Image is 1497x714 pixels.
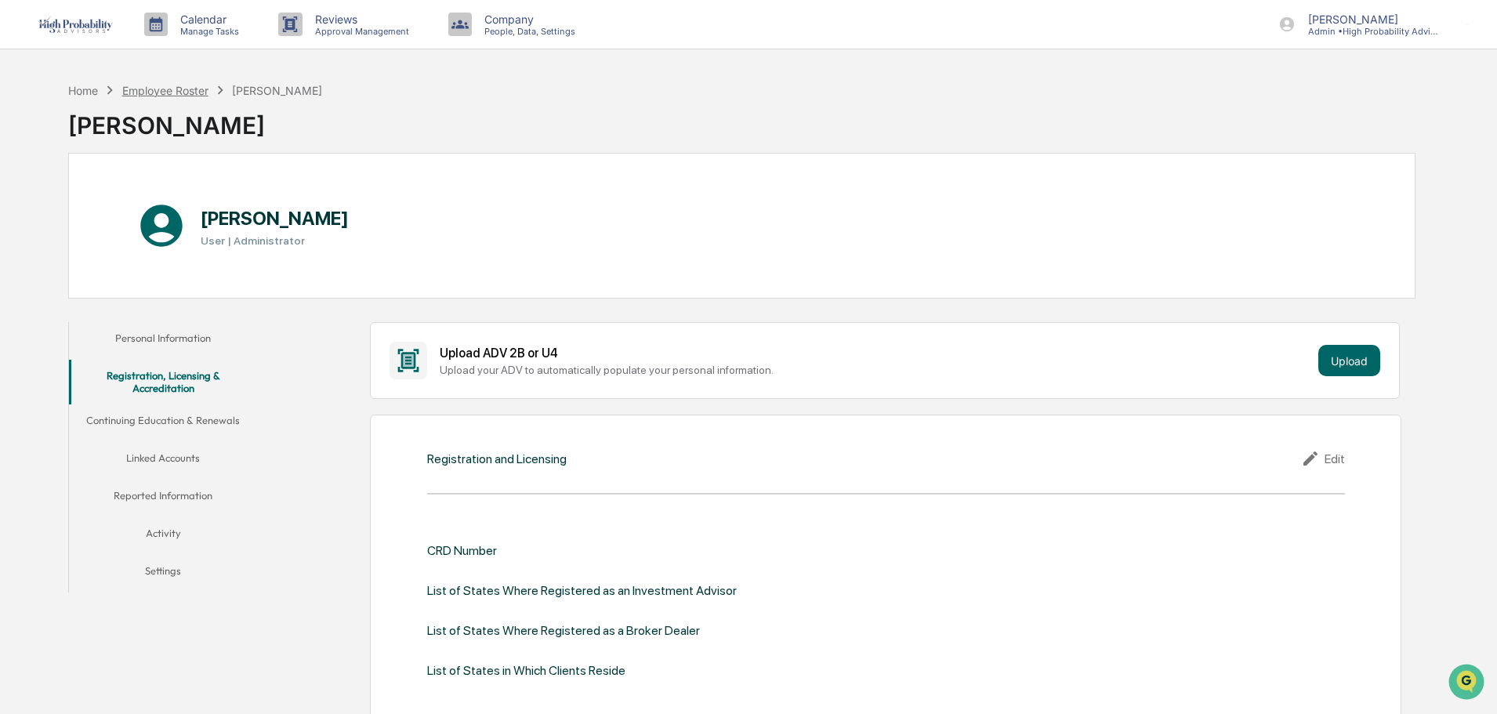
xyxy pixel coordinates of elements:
button: Personal Information [69,322,257,360]
div: Employee Roster [122,84,208,97]
div: We're available if you need us! [53,136,198,148]
div: List of States Where Registered as a Broker Dealer [427,623,700,638]
p: Reviews [303,13,417,26]
div: Home [68,84,98,97]
p: Approval Management [303,26,417,37]
img: 1746055101610-c473b297-6a78-478c-a979-82029cc54cd1 [16,120,44,148]
a: 🗄️Attestations [107,191,201,219]
p: [PERSON_NAME] [1296,13,1441,26]
div: 🗄️ [114,199,126,212]
div: List of States in Which Clients Reside [427,663,625,678]
div: List of States Where Registered as an Investment Advisor [427,583,737,598]
h3: User | Administrator [201,234,349,247]
p: Calendar [168,13,247,26]
div: [PERSON_NAME] [232,84,322,97]
div: Upload ADV 2B or U4 [440,346,1312,361]
div: CRD Number [427,543,497,558]
span: Attestations [129,198,194,213]
a: 🖐️Preclearance [9,191,107,219]
div: Registration and Licensing [427,451,567,466]
button: Reported Information [69,480,257,517]
button: Linked Accounts [69,442,257,480]
button: Settings [69,555,257,593]
div: Start new chat [53,120,257,136]
input: Clear [41,71,259,88]
span: Preclearance [31,198,101,213]
div: 🔎 [16,229,28,241]
iframe: Open customer support [1447,662,1489,705]
p: How can we help? [16,33,285,58]
p: Company [472,13,583,26]
button: Activity [69,517,257,555]
p: Admin • High Probability Advisors, LLC [1296,26,1441,37]
div: 🖐️ [16,199,28,212]
button: Start new chat [266,125,285,143]
h1: [PERSON_NAME] [201,207,349,230]
div: Upload your ADV to automatically populate your personal information. [440,364,1312,376]
a: 🔎Data Lookup [9,221,105,249]
div: Edit [1301,449,1345,468]
img: logo [38,16,113,32]
a: Powered byPylon [111,265,190,277]
p: Manage Tasks [168,26,247,37]
p: People, Data, Settings [472,26,583,37]
button: Registration, Licensing & Accreditation [69,360,257,404]
div: [PERSON_NAME] [68,99,322,140]
span: Pylon [156,266,190,277]
button: Continuing Education & Renewals [69,404,257,442]
div: secondary tabs example [69,322,257,593]
span: Data Lookup [31,227,99,243]
button: Upload [1318,345,1380,376]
